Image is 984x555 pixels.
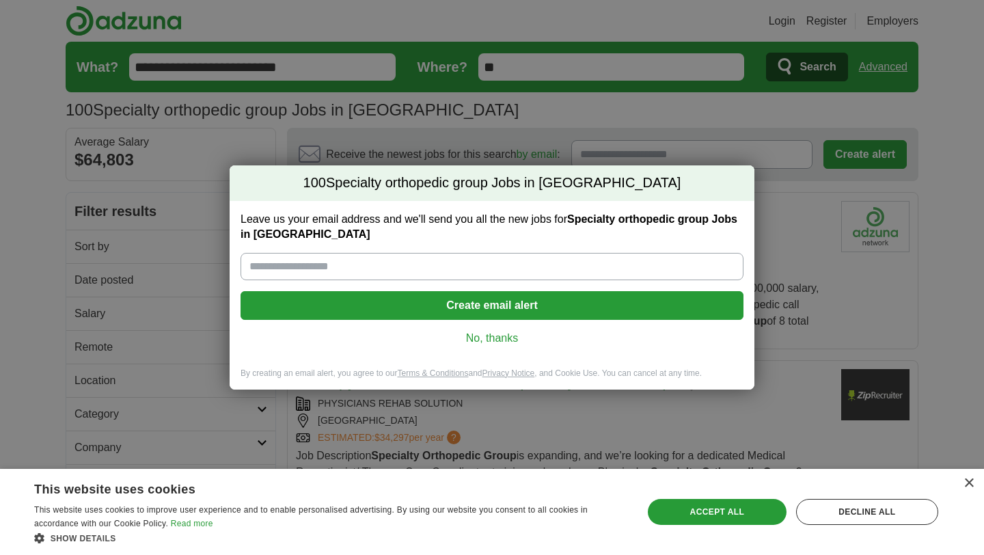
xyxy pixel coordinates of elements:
div: Decline all [796,499,938,525]
span: This website uses cookies to improve user experience and to enable personalised advertising. By u... [34,505,588,528]
h2: Specialty orthopedic group Jobs in [GEOGRAPHIC_DATA] [230,165,754,201]
label: Leave us your email address and we'll send you all the new jobs for [241,212,743,242]
span: 100 [303,174,326,193]
a: Privacy Notice [482,368,535,378]
strong: Specialty orthopedic group Jobs in [GEOGRAPHIC_DATA] [241,213,737,240]
button: Create email alert [241,291,743,320]
div: Close [963,478,974,489]
div: Accept all [648,499,787,525]
div: This website uses cookies [34,477,591,498]
a: Terms & Conditions [397,368,468,378]
div: Show details [34,531,625,545]
span: Show details [51,534,116,543]
a: No, thanks [251,331,733,346]
div: By creating an email alert, you agree to our and , and Cookie Use. You can cancel at any time. [230,368,754,390]
a: Read more, opens a new window [171,519,213,528]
